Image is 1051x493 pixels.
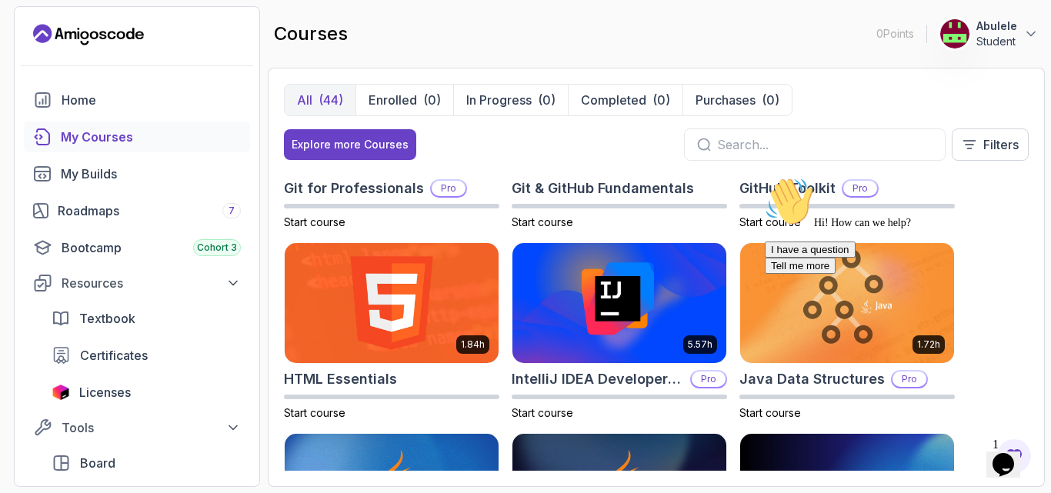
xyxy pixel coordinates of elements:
[355,85,453,115] button: Enrolled(0)
[274,22,348,46] h2: courses
[284,129,416,160] button: Explore more Courses
[24,269,250,297] button: Resources
[739,406,801,419] span: Start course
[983,135,1019,154] p: Filters
[42,377,250,408] a: licenses
[568,85,682,115] button: Completed(0)
[952,128,1029,161] button: Filters
[285,85,355,115] button: All(44)
[61,165,241,183] div: My Builds
[466,91,532,109] p: In Progress
[939,18,1039,49] button: user profile imageAbuleleStudent
[79,383,131,401] span: Licenses
[688,338,712,351] p: 5.57h
[682,85,792,115] button: Purchases(0)
[52,385,70,400] img: jetbrains icon
[692,371,726,387] p: Pro
[80,346,148,365] span: Certificates
[284,368,397,390] h2: HTML Essentials
[24,195,250,226] a: roadmaps
[319,91,343,109] div: (44)
[61,128,241,146] div: My Courses
[58,202,241,220] div: Roadmaps
[284,178,424,199] h2: Git for Professionals
[6,6,283,103] div: 👋Hi! How can we help?I have a questionTell me more
[717,135,933,154] input: Search...
[512,243,726,363] img: IntelliJ IDEA Developer Guide card
[740,243,954,363] img: Java Data Structures card
[461,338,485,351] p: 1.84h
[24,232,250,263] a: bootcamp
[80,454,115,472] span: Board
[79,309,135,328] span: Textbook
[33,22,144,47] a: Landing page
[986,431,1036,478] iframe: chat widget
[369,91,417,109] p: Enrolled
[696,91,756,109] p: Purchases
[42,448,250,478] a: board
[512,406,573,419] span: Start course
[24,158,250,189] a: builds
[284,215,345,228] span: Start course
[62,274,241,292] div: Resources
[284,406,345,419] span: Start course
[42,340,250,371] a: certificates
[940,19,969,48] img: user profile image
[432,181,465,196] p: Pro
[24,122,250,152] a: courses
[62,238,241,257] div: Bootcamp
[453,85,568,115] button: In Progress(0)
[6,46,152,58] span: Hi! How can we help?
[285,243,499,363] img: HTML Essentials card
[976,18,1017,34] p: Abulele
[739,178,836,199] h2: GitHub Toolkit
[62,91,241,109] div: Home
[538,91,556,109] div: (0)
[512,178,694,199] h2: Git & GitHub Fundamentals
[739,215,801,228] span: Start course
[62,418,241,437] div: Tools
[976,34,1017,49] p: Student
[512,368,684,390] h2: IntelliJ IDEA Developer Guide
[42,303,250,334] a: textbook
[739,368,885,390] h2: Java Data Structures
[759,171,1036,424] iframe: chat widget
[876,26,914,42] p: 0 Points
[292,137,409,152] div: Explore more Courses
[229,205,235,217] span: 7
[197,242,237,254] span: Cohort 3
[652,91,670,109] div: (0)
[6,6,55,55] img: :wave:
[512,215,573,228] span: Start course
[24,414,250,441] button: Tools
[6,87,77,103] button: Tell me more
[297,91,312,109] p: All
[423,91,441,109] div: (0)
[6,71,97,87] button: I have a question
[581,91,646,109] p: Completed
[24,85,250,115] a: home
[762,91,779,109] div: (0)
